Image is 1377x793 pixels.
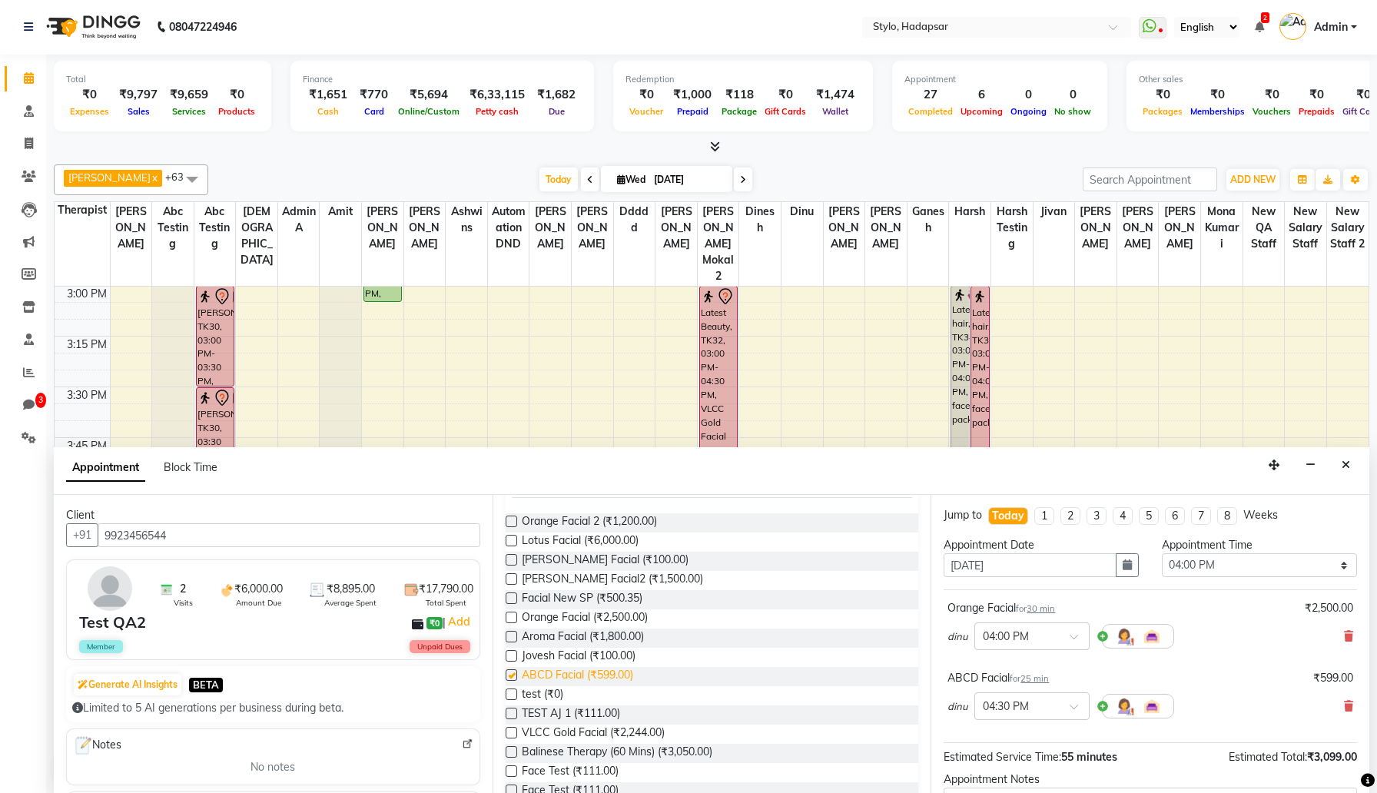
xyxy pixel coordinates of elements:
span: ₹3,099.00 [1307,750,1357,764]
span: Voucher [625,106,667,117]
span: 2 [1261,12,1269,23]
div: Appointment Notes [944,771,1357,788]
span: Aroma Facial (₹1,800.00) [522,629,644,648]
span: dinu [781,202,823,221]
div: ₹0 [1139,86,1186,104]
span: Memberships [1186,106,1249,117]
div: ₹5,694 [394,86,463,104]
span: dinu [947,699,968,715]
span: [PERSON_NAME] [572,202,613,254]
span: Products [214,106,259,117]
div: 6 [957,86,1007,104]
span: Orange Facial 2 (₹1,200.00) [522,513,657,533]
span: test (₹0) [522,686,563,705]
span: New QA Staff [1243,202,1285,254]
span: +63 [165,171,195,183]
button: ADD NEW [1226,169,1279,191]
span: [PERSON_NAME] [1159,202,1200,254]
span: No show [1050,106,1095,117]
span: Sales [124,106,154,117]
div: ₹0 [625,86,667,104]
div: Appointment [904,73,1095,86]
span: ₹0 [426,617,443,629]
span: Estimated Service Time: [944,750,1061,764]
span: 25 min [1020,673,1049,684]
div: ₹6,33,115 [463,86,531,104]
div: Finance [303,73,582,86]
span: Block Time [164,460,217,474]
span: Vouchers [1249,106,1295,117]
input: Search Appointment [1083,168,1217,191]
span: [PERSON_NAME] [362,202,403,254]
span: [DEMOGRAPHIC_DATA] [236,202,277,270]
div: ₹0 [1295,86,1339,104]
div: 3:30 PM [64,387,110,403]
span: Petty cash [472,106,523,117]
a: 3 [5,393,41,418]
div: [PERSON_NAME], TK30, 03:00 PM-03:30 PM, Orange Facial 2 [197,287,234,386]
a: Add [446,612,473,631]
span: dinesh [739,202,781,237]
span: jivan [1034,202,1075,221]
span: Gift Cards [761,106,810,117]
span: ddddd [614,202,655,237]
div: Redemption [625,73,861,86]
input: 2025-09-03 [649,168,726,191]
span: Member [79,640,123,653]
div: ₹0 [1186,86,1249,104]
span: TEST AJ 1 (₹111.00) [522,705,620,725]
div: ₹770 [353,86,394,104]
span: ADD NEW [1230,174,1276,185]
div: ₹0 [214,86,259,104]
div: ₹9,659 [164,86,214,104]
span: abc testing [152,202,194,254]
span: Average Spent [324,597,377,609]
span: dinu [947,629,968,645]
span: Packages [1139,106,1186,117]
span: [PERSON_NAME] [529,202,571,254]
div: ₹1,000 [667,86,718,104]
li: 8 [1217,507,1237,525]
span: | [443,612,473,631]
span: Face Test (₹111.00) [522,763,619,782]
input: yyyy-mm-dd [944,553,1117,577]
span: Amit [320,202,361,221]
span: Prepaids [1295,106,1339,117]
span: Admin [1314,19,1348,35]
span: Unpaid Dues [410,640,470,653]
b: 08047224946 [169,5,237,48]
img: Interior.png [1143,627,1161,645]
span: Upcoming [957,106,1007,117]
a: x [151,171,158,184]
div: 3:45 PM [64,438,110,454]
span: Ongoing [1007,106,1050,117]
span: [PERSON_NAME] [655,202,697,254]
img: Admin [1279,13,1306,40]
span: ashwins [446,202,487,237]
div: Orange Facial [947,600,1055,616]
div: Latest Beauty, TK32, 03:00 PM-04:30 PM, VLCC Gold Facial [700,287,737,589]
span: [PERSON_NAME] Facial2 (₹1,500.00) [522,571,703,590]
div: ₹1,651 [303,86,353,104]
div: Latest hair, TK33, 03:00 PM-04:00 PM, face pack [971,287,989,487]
span: VLCC Gold Facial (₹2,244.00) [522,725,665,744]
li: 7 [1191,507,1211,525]
img: Interior.png [1143,697,1161,715]
div: ₹0 [1249,86,1295,104]
li: 3 [1087,507,1107,525]
span: Card [360,106,388,117]
div: Total [66,73,259,86]
span: Jovesh Facial (₹100.00) [522,648,635,667]
div: Today [992,508,1024,524]
span: Package [718,106,761,117]
a: 2 [1255,20,1264,34]
li: 5 [1139,507,1159,525]
span: Automation DND [488,202,529,254]
div: Appointment Time [1162,537,1357,553]
span: [PERSON_NAME] [1075,202,1117,254]
span: Services [168,106,210,117]
span: Amount Due [236,597,281,609]
span: Visits [174,597,193,609]
div: ₹599.00 [1313,670,1353,686]
div: 27 [904,86,957,104]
